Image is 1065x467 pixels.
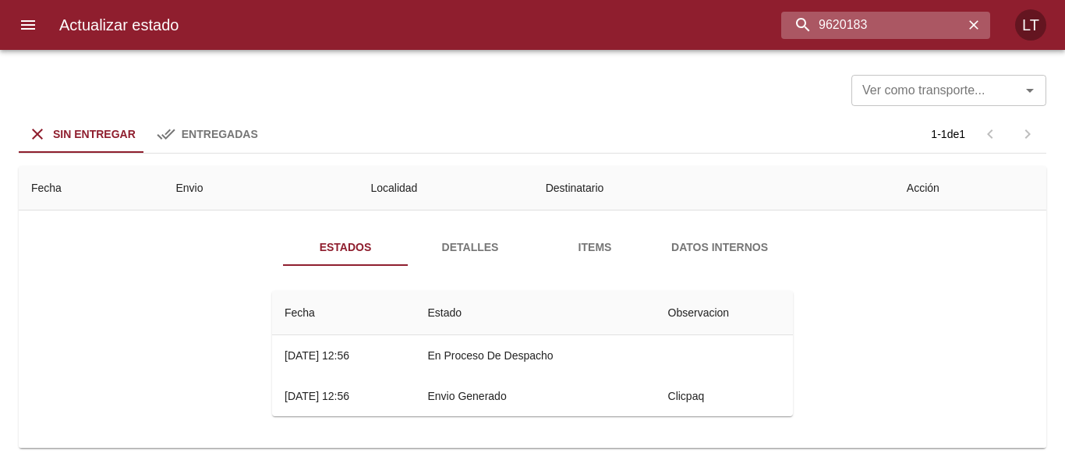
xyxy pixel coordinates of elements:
th: Fecha [272,291,415,335]
td: En Proceso De Despacho [415,335,655,376]
th: Fecha [19,166,164,211]
h6: Actualizar estado [59,12,179,37]
span: Items [542,238,648,257]
span: Entregadas [182,128,258,140]
table: Tabla de envíos del cliente [19,97,1046,448]
div: Tabs Envios [19,115,270,153]
th: Acción [894,166,1046,211]
th: Localidad [358,166,532,211]
table: Tabla de seguimiento [272,291,793,416]
div: Abrir información de usuario [1015,9,1046,41]
th: Destinatario [533,166,894,211]
td: Clicpaq [656,376,793,416]
th: Envio [164,166,359,211]
div: Tabs detalle de guia [283,228,782,266]
span: Estados [292,238,398,257]
span: Pagina anterior [971,126,1009,140]
button: menu [9,6,47,44]
span: Datos Internos [667,238,773,257]
span: Pagina siguiente [1009,115,1046,153]
td: Envio Generado [415,376,655,416]
button: Abrir [1019,80,1041,101]
p: 1 - 1 de 1 [931,126,965,142]
span: Detalles [417,238,523,257]
div: [DATE] 12:56 [285,349,349,362]
input: buscar [781,12,964,39]
div: LT [1015,9,1046,41]
th: Observacion [656,291,793,335]
span: Sin Entregar [53,128,136,140]
th: Estado [415,291,655,335]
div: [DATE] 12:56 [285,390,349,402]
